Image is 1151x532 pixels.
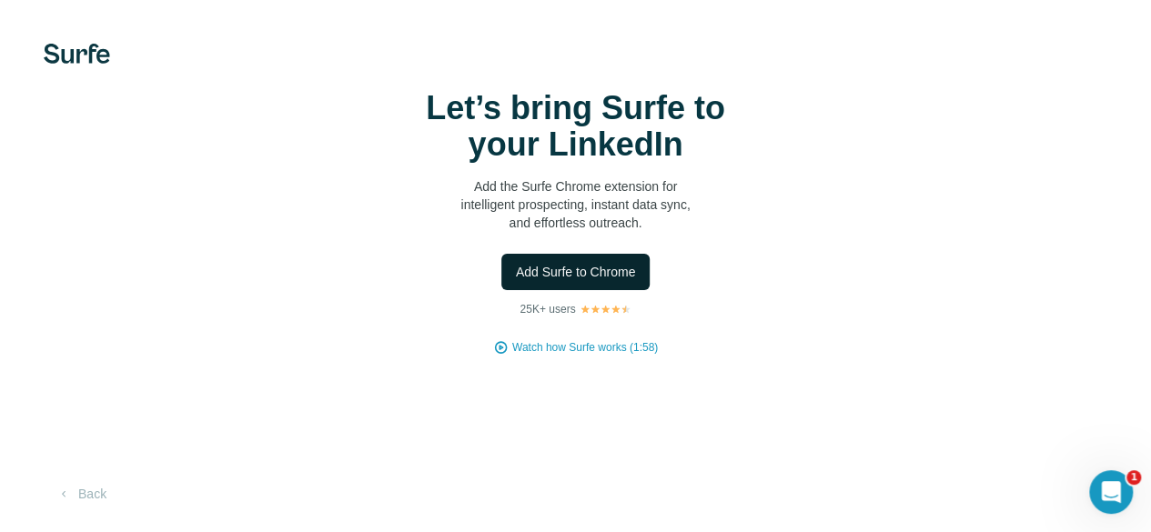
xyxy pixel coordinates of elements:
h1: Let’s bring Surfe to your LinkedIn [394,90,758,163]
button: Add Surfe to Chrome [501,254,651,290]
iframe: Intercom live chat [1089,470,1133,514]
button: Watch how Surfe works (1:58) [512,339,658,356]
p: 25K+ users [520,301,575,317]
p: Add the Surfe Chrome extension for intelligent prospecting, instant data sync, and effortless out... [394,177,758,232]
span: 1 [1126,470,1141,485]
img: Rating Stars [580,304,631,315]
button: Back [44,477,119,510]
span: Add Surfe to Chrome [516,263,636,281]
img: Surfe's logo [44,44,110,64]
